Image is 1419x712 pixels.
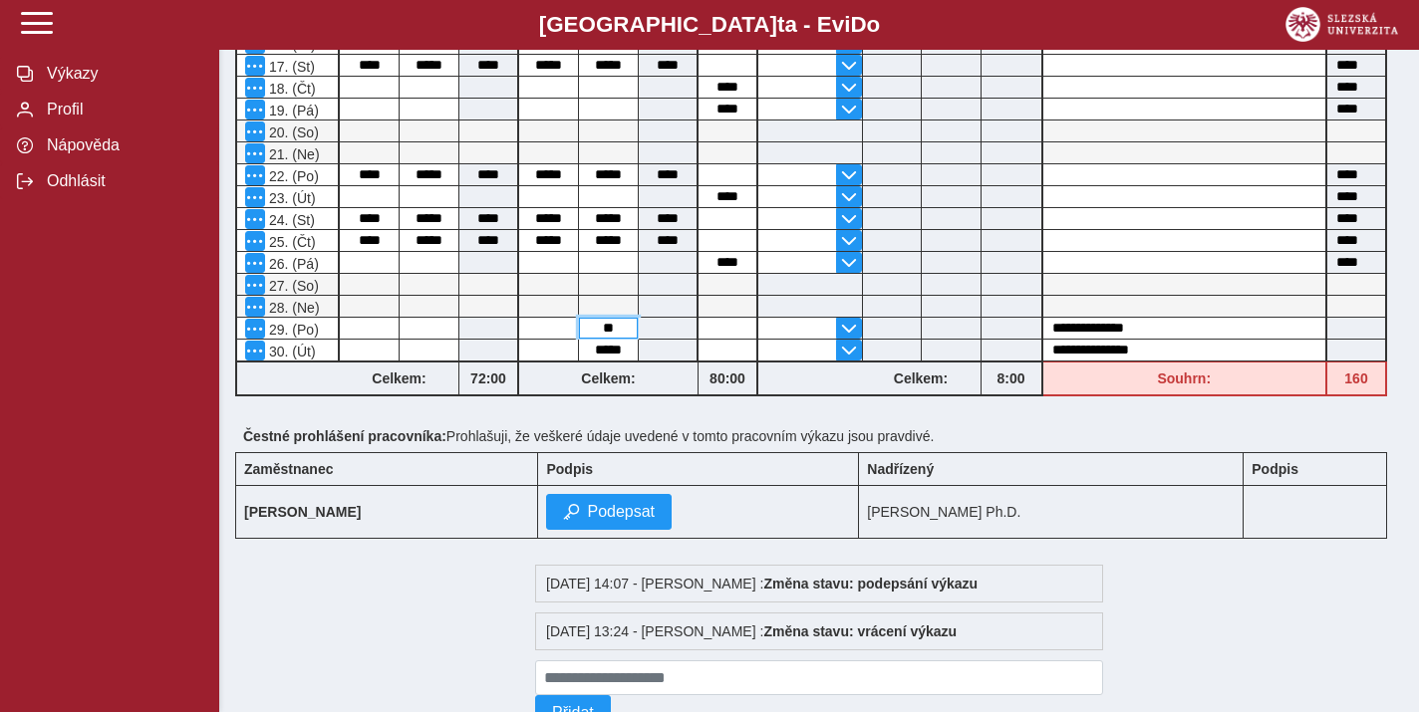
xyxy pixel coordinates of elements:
button: Menu [245,78,265,98]
span: 18. (Čt) [265,81,316,97]
button: Menu [245,231,265,251]
span: 28. (Ne) [265,300,320,316]
b: [GEOGRAPHIC_DATA] a - Evi [60,12,1359,38]
b: Podpis [546,461,593,477]
b: Změna stavu: vrácení výkazu [763,623,957,639]
b: Změna stavu: podepsání výkazu [763,576,978,592]
button: Menu [245,100,265,119]
span: 22. (Po) [265,168,319,184]
span: 24. (St) [265,212,315,228]
span: o [867,12,881,37]
span: 16. (Út) [265,37,316,53]
button: Menu [245,341,265,360]
span: 23. (Út) [265,190,316,206]
button: Menu [245,56,265,76]
button: Menu [245,143,265,163]
div: Fond pracovní doby (176 h) a součet hodin (160 h) se neshodují! [1043,361,1328,396]
span: Podepsat [587,503,655,521]
img: logo_web_su.png [1285,7,1398,42]
button: Menu [245,319,265,339]
button: Menu [245,187,265,207]
span: Odhlásit [41,172,202,190]
b: 72:00 [459,370,517,386]
b: Celkem: [862,370,981,386]
button: Menu [245,253,265,273]
b: [PERSON_NAME] [244,504,361,520]
b: 8:00 [982,370,1041,386]
button: Menu [245,297,265,317]
b: Celkem: [519,370,698,386]
span: t [777,12,784,37]
span: 27. (So) [265,278,319,294]
span: 29. (Po) [265,322,319,338]
b: Souhrn: [1157,370,1211,386]
span: 17. (St) [265,59,315,75]
b: 160 [1327,370,1385,386]
div: Fond pracovní doby (176 h) a součet hodin (160 h) se neshodují! [1327,361,1387,396]
span: Výkazy [41,65,202,83]
span: 26. (Pá) [265,256,319,272]
span: D [850,12,866,37]
div: [DATE] 13:24 - [PERSON_NAME] : [535,612,1103,650]
div: [DATE] 14:07 - [PERSON_NAME] : [535,565,1103,602]
td: [PERSON_NAME] Ph.D. [859,486,1244,539]
button: Menu [245,209,265,229]
span: 25. (Čt) [265,234,316,250]
button: Menu [245,121,265,141]
button: Podepsat [546,494,672,530]
b: Celkem: [340,370,458,386]
b: Podpis [1252,461,1298,477]
span: Nápověda [41,136,202,154]
span: 21. (Ne) [265,146,320,162]
button: Menu [245,165,265,185]
b: Zaměstnanec [244,461,333,477]
span: 20. (So) [265,124,319,140]
b: Nadřízený [867,461,934,477]
b: 80:00 [699,370,756,386]
span: 30. (Út) [265,344,316,359]
div: Prohlašuji, že veškeré údaje uvedené v tomto pracovním výkazu jsou pravdivé. [235,420,1403,452]
span: Profil [41,101,202,119]
button: Menu [245,275,265,295]
span: 19. (Pá) [265,103,319,119]
b: Čestné prohlášení pracovníka: [243,428,446,444]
